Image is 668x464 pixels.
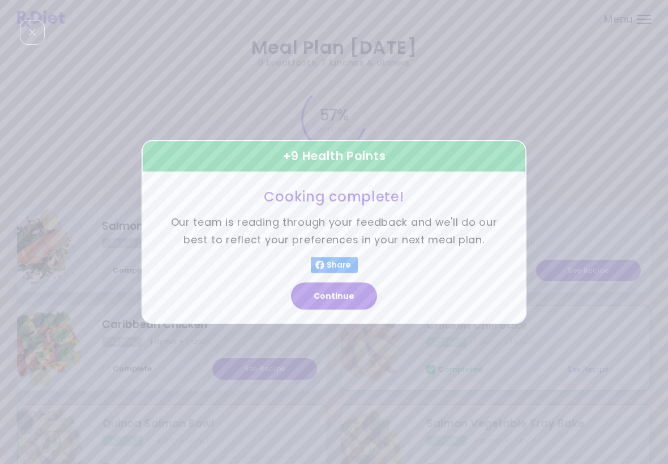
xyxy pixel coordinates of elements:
[291,283,377,310] button: Continue
[142,140,526,173] div: + 9 Health Points
[311,257,358,273] button: Share
[170,214,498,249] p: Our team is reading through your feedback and we'll do our best to reflect your preferences in yo...
[20,20,45,45] div: Close
[324,261,353,270] span: Share
[170,188,498,205] h3: Cooking complete!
